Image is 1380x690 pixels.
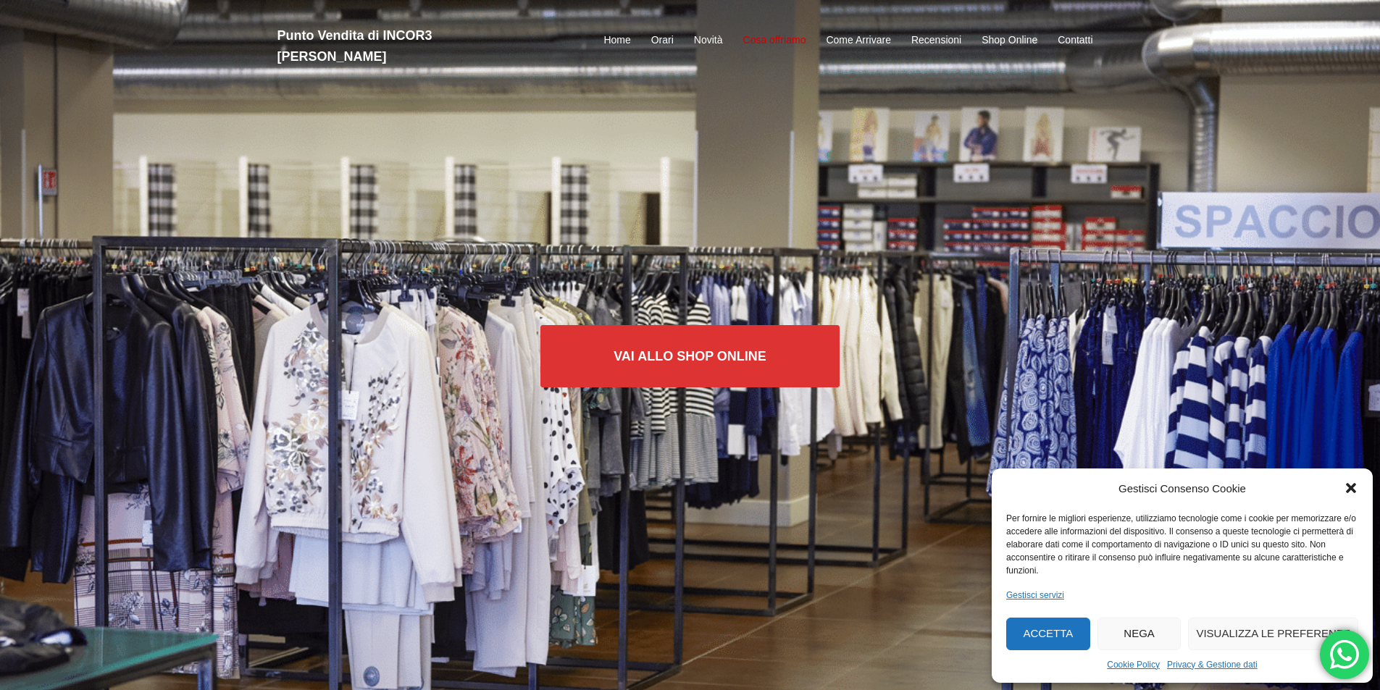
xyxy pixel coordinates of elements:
div: Gestisci Consenso Cookie [1118,479,1246,498]
a: Come Arrivare [826,32,890,49]
h2: Punto Vendita di INCOR3 [PERSON_NAME] [277,25,538,67]
a: Contatti [1058,32,1092,49]
a: Cookie Policy [1107,657,1160,672]
a: Privacy & Gestione dati [1167,657,1258,672]
button: Nega [1097,618,1182,650]
button: Accetta [1006,618,1090,650]
a: Cosa offriamo [743,32,806,49]
a: Gestisci servizi [1006,588,1064,602]
a: Novità [694,32,723,49]
div: Chiudi la finestra di dialogo [1344,481,1358,495]
a: Orari [651,32,674,49]
button: Visualizza le preferenze [1188,618,1358,650]
a: Recensioni [911,32,961,49]
div: 'Hai [1320,630,1369,679]
a: Home [603,32,630,49]
a: Shop Online [982,32,1037,49]
div: Per fornire le migliori esperienze, utilizziamo tecnologie come i cookie per memorizzare e/o acce... [1006,512,1357,577]
a: Vai allo SHOP ONLINE [540,325,840,387]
